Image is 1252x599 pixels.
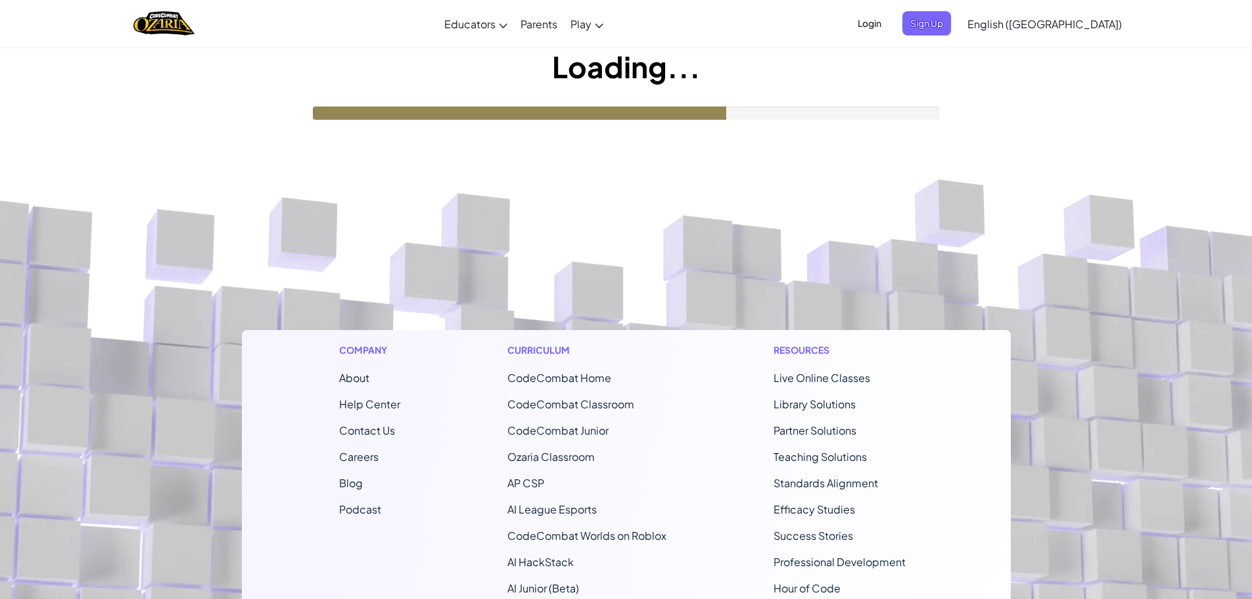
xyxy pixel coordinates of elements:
[339,343,400,357] h1: Company
[339,450,379,464] a: Careers
[774,397,856,411] a: Library Solutions
[339,371,369,385] a: About
[570,17,591,31] span: Play
[961,6,1128,41] a: English ([GEOGRAPHIC_DATA])
[507,502,597,516] a: AI League Esports
[507,476,544,490] a: AP CSP
[438,6,514,41] a: Educators
[774,343,914,357] h1: Resources
[133,10,195,37] img: Home
[444,17,496,31] span: Educators
[507,529,666,542] a: CodeCombat Worlds on Roblox
[507,581,579,595] a: AI Junior (Beta)
[133,10,195,37] a: Ozaria by CodeCombat logo
[339,397,400,411] a: Help Center
[902,11,951,36] button: Sign Up
[507,371,611,385] span: CodeCombat Home
[564,6,610,41] a: Play
[774,529,853,542] a: Success Stories
[507,450,595,464] a: Ozaria Classroom
[339,502,381,516] a: Podcast
[774,450,867,464] a: Teaching Solutions
[514,6,564,41] a: Parents
[507,397,634,411] a: CodeCombat Classroom
[507,423,609,437] a: CodeCombat Junior
[774,581,841,595] a: Hour of Code
[774,502,855,516] a: Efficacy Studies
[774,555,906,569] a: Professional Development
[774,423,856,437] a: Partner Solutions
[850,11,889,36] button: Login
[967,17,1122,31] span: English ([GEOGRAPHIC_DATA])
[339,423,395,437] span: Contact Us
[339,476,363,490] a: Blog
[507,343,666,357] h1: Curriculum
[774,476,878,490] a: Standards Alignment
[774,371,870,385] a: Live Online Classes
[507,555,574,569] a: AI HackStack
